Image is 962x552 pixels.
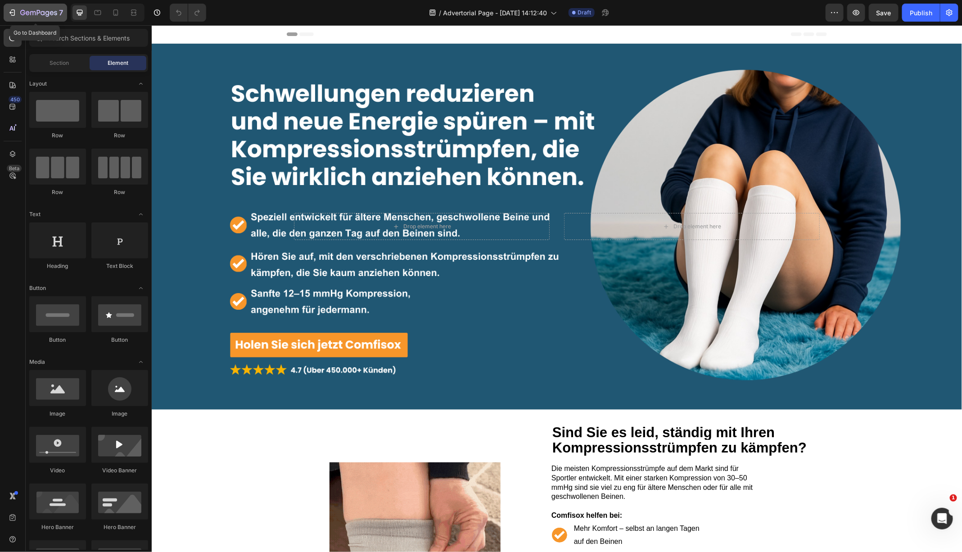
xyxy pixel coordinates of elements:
[152,25,962,552] iframe: Design area
[401,415,655,430] strong: Kompressionsstrümpfen zu kämpfen?
[59,7,63,18] p: 7
[29,284,46,292] span: Button
[910,8,932,18] div: Publish
[91,336,148,344] div: Button
[91,523,148,531] div: Hero Banner
[134,77,148,91] span: Toggle open
[134,281,148,295] span: Toggle open
[9,96,22,103] div: 450
[902,4,940,22] button: Publish
[29,29,148,47] input: Search Sections & Elements
[91,188,148,196] div: Row
[439,8,441,18] span: /
[400,502,416,518] img: gempages_584242700753044234-c2451206-7e3c-44b6-b68c-757bb0158e41.png
[29,336,86,344] div: Button
[91,466,148,475] div: Video Banner
[91,262,148,270] div: Text Block
[876,9,891,17] span: Save
[7,165,22,172] div: Beta
[950,494,957,502] span: 1
[170,4,206,22] div: Undo/Redo
[29,131,86,140] div: Row
[252,198,299,205] div: Drop element here
[401,399,623,415] strong: Sind Sie es leid, ständig mit Ihren
[422,499,548,507] span: Mehr Komfort – selbst an langen Tagen
[869,4,899,22] button: Save
[108,59,128,67] span: Element
[400,486,470,494] strong: Comfisox helfen bei:
[4,4,67,22] button: 7
[400,439,601,475] span: Die meisten Kompressionsstrümpfe auf dem Markt sind für Sportler entwickelt. Mit einer starken Ko...
[29,262,86,270] div: Heading
[50,59,69,67] span: Section
[29,523,86,531] div: Hero Banner
[422,512,471,520] span: auf den Beinen
[578,9,591,17] span: Draft
[29,210,41,218] span: Text
[29,188,86,196] div: Row
[29,80,47,88] span: Layout
[931,508,953,529] iframe: Intercom live chat
[134,355,148,369] span: Toggle open
[91,410,148,418] div: Image
[29,410,86,418] div: Image
[443,8,547,18] span: Advertorial Page - [DATE] 14:12:40
[91,131,148,140] div: Row
[134,207,148,222] span: Toggle open
[522,198,569,205] div: Drop element here
[29,466,86,475] div: Video
[29,358,45,366] span: Media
